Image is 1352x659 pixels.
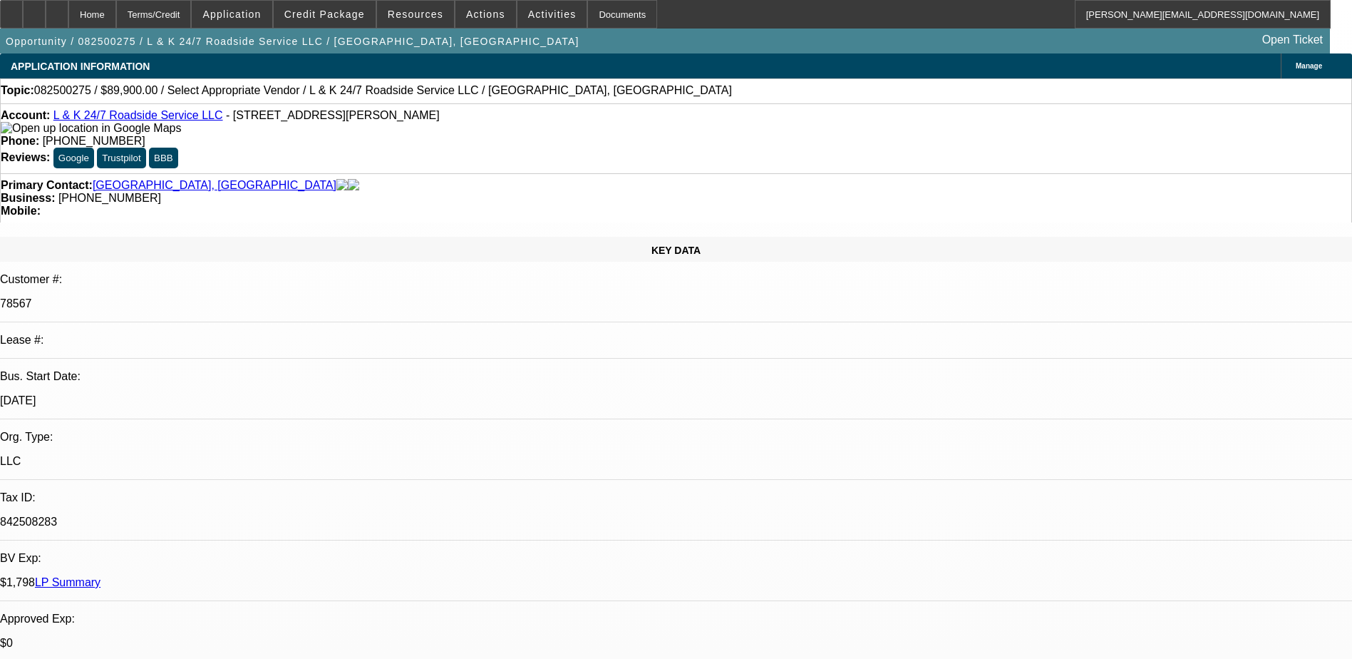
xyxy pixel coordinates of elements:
button: BBB [149,148,178,168]
strong: Primary Contact: [1,179,93,192]
a: L & K 24/7 Roadside Service LLC [53,109,223,121]
span: Resources [388,9,443,20]
a: View Google Maps [1,122,181,134]
span: Opportunity / 082500275 / L & K 24/7 Roadside Service LLC / [GEOGRAPHIC_DATA], [GEOGRAPHIC_DATA] [6,36,579,47]
button: Trustpilot [97,148,145,168]
img: Open up location in Google Maps [1,122,181,135]
strong: Business: [1,192,55,204]
button: Google [53,148,94,168]
span: KEY DATA [651,245,701,256]
button: Activities [517,1,587,28]
span: [PHONE_NUMBER] [58,192,161,204]
span: [PHONE_NUMBER] [43,135,145,147]
span: APPLICATION INFORMATION [11,61,150,72]
img: facebook-icon.png [336,179,348,192]
span: Credit Package [284,9,365,20]
button: Resources [377,1,454,28]
strong: Account: [1,109,50,121]
span: Actions [466,9,505,20]
strong: Reviews: [1,151,50,163]
a: Open Ticket [1256,28,1328,52]
strong: Phone: [1,135,39,147]
span: Application [202,9,261,20]
strong: Mobile: [1,205,41,217]
button: Credit Package [274,1,376,28]
span: 082500275 / $89,900.00 / Select Appropriate Vendor / L & K 24/7 Roadside Service LLC / [GEOGRAPHI... [34,84,732,97]
span: Activities [528,9,577,20]
button: Application [192,1,272,28]
span: Manage [1296,62,1322,70]
a: LP Summary [35,576,100,588]
a: [GEOGRAPHIC_DATA], [GEOGRAPHIC_DATA] [93,179,336,192]
button: Actions [455,1,516,28]
strong: Topic: [1,84,34,97]
span: - [STREET_ADDRESS][PERSON_NAME] [226,109,440,121]
img: linkedin-icon.png [348,179,359,192]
